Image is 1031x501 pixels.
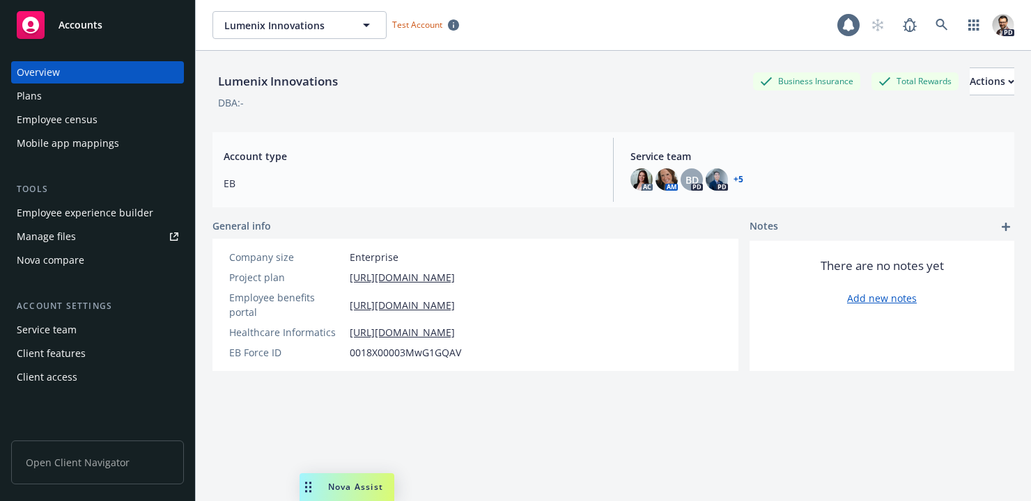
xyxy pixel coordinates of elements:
a: Overview [11,61,184,83]
a: [URL][DOMAIN_NAME] [350,270,455,285]
div: DBA: - [218,95,244,110]
button: Nova Assist [300,473,394,501]
div: Employee census [17,109,98,131]
a: Switch app [960,11,988,39]
button: Actions [970,67,1014,95]
a: Nova compare [11,249,184,271]
a: Start snowing [864,11,892,39]
div: Tools [11,182,184,196]
span: Test Account [387,17,465,32]
a: Accounts [11,6,184,45]
div: Plans [17,85,42,107]
div: Client access [17,366,77,388]
div: Total Rewards [871,72,959,90]
a: Search [928,11,956,39]
a: Client access [11,366,184,388]
div: Manage files [17,225,76,248]
div: Company size [229,250,344,264]
div: Mobile app mappings [17,132,119,154]
div: EB Force ID [229,345,344,360]
a: +5 [734,175,743,184]
a: Client features [11,342,184,365]
div: Account settings [11,299,184,313]
div: Healthcare Informatics [229,325,344,340]
div: Employee experience builder [17,202,153,224]
div: Nova compare [17,249,84,271]
a: add [998,218,1014,235]
div: Service team [17,319,77,341]
a: Employee experience builder [11,202,184,224]
span: There are no notes yet [821,257,944,274]
div: Business Insurance [753,72,860,90]
img: photo [706,168,728,191]
span: Lumenix Innovations [224,18,345,33]
a: Plans [11,85,184,107]
a: Employee census [11,109,184,131]
div: Client features [17,342,86,365]
a: [URL][DOMAIN_NAME] [350,298,455,312]
span: Accounts [59,19,102,31]
a: Report a Bug [896,11,924,39]
span: Enterprise [350,250,398,264]
span: Account type [224,149,596,164]
span: Notes [750,218,778,235]
div: Lumenix Innovations [212,72,343,90]
img: photo [656,168,678,191]
div: Employee benefits portal [229,290,344,319]
div: Project plan [229,270,344,285]
div: Drag to move [300,473,317,501]
span: Test Account [392,19,442,31]
span: Open Client Navigator [11,440,184,484]
a: Add new notes [847,291,917,305]
img: photo [992,14,1014,36]
button: Lumenix Innovations [212,11,387,39]
a: Manage files [11,225,184,248]
span: General info [212,218,271,233]
a: Service team [11,319,184,341]
span: Service team [630,149,1003,164]
span: BD [685,173,699,187]
span: Nova Assist [328,481,383,493]
a: [URL][DOMAIN_NAME] [350,325,455,340]
span: EB [224,176,596,191]
a: Mobile app mappings [11,132,184,154]
div: Overview [17,61,60,83]
img: photo [630,168,653,191]
span: 0018X00003MwG1GQAV [350,345,461,360]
